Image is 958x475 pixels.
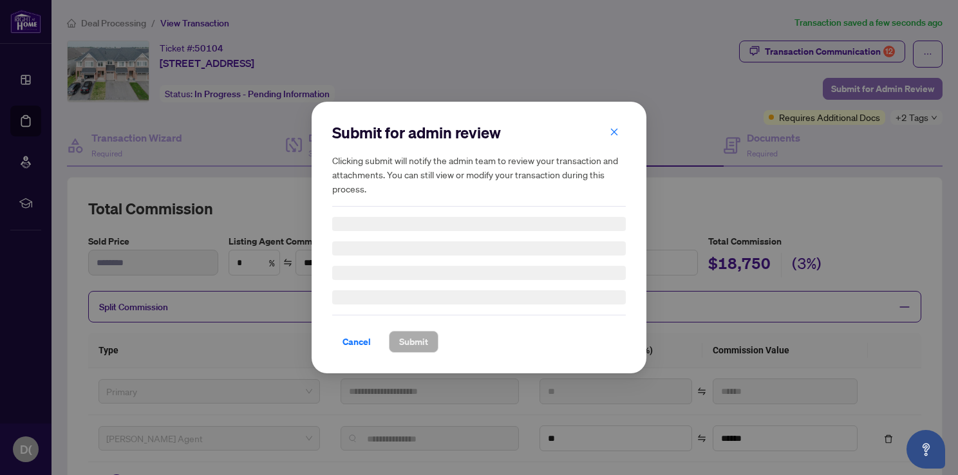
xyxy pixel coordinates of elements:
button: Open asap [906,430,945,469]
span: close [610,127,619,136]
button: Submit [389,331,438,353]
span: Cancel [343,331,371,352]
button: Cancel [332,331,381,353]
h2: Submit for admin review [332,122,626,143]
h5: Clicking submit will notify the admin team to review your transaction and attachments. You can st... [332,153,626,196]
